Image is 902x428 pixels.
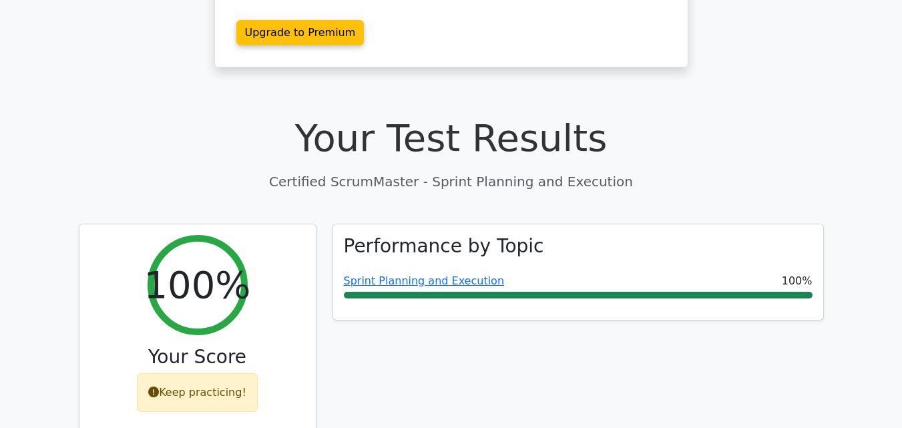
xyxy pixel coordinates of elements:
[79,116,824,160] h1: Your Test Results
[137,373,258,412] div: Keep practicing!
[236,20,365,45] a: Upgrade to Premium
[79,172,824,192] p: Certified ScrumMaster - Sprint Planning and Execution
[144,262,250,307] h2: 100%
[344,235,544,258] h3: Performance by Topic
[782,273,813,289] span: 100%
[90,346,305,369] h3: Your Score
[344,274,505,287] a: Sprint Planning and Execution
